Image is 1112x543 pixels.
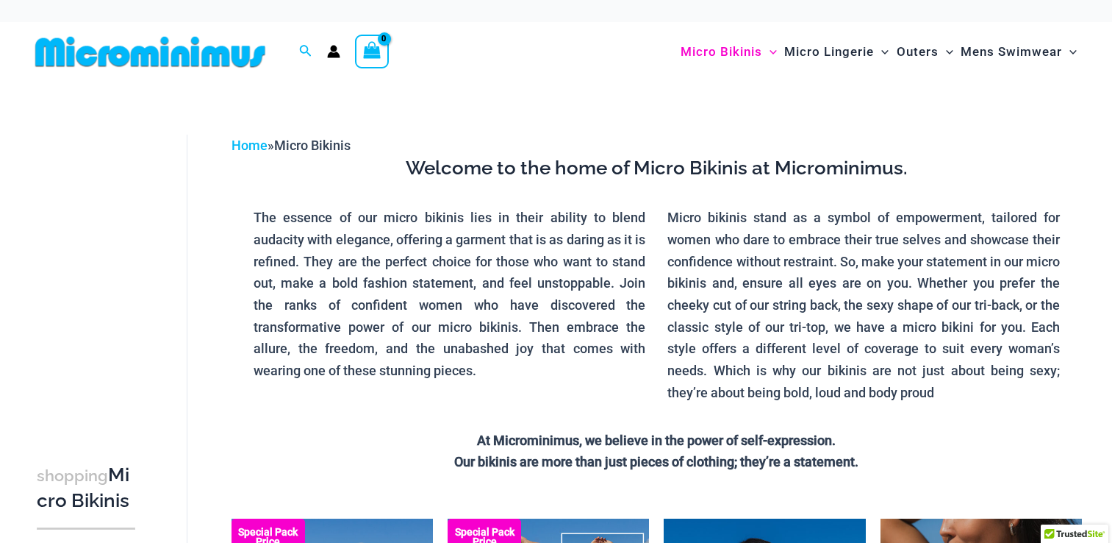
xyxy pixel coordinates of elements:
[961,33,1062,71] span: Mens Swimwear
[37,466,108,485] span: shopping
[762,33,777,71] span: Menu Toggle
[299,43,312,61] a: Search icon link
[957,29,1080,74] a: Mens SwimwearMenu ToggleMenu Toggle
[37,123,169,417] iframe: TrustedSite Certified
[675,27,1083,77] nav: Site Navigation
[893,29,957,74] a: OutersMenu ToggleMenu Toggle
[667,207,1060,403] p: Micro bikinis stand as a symbol of empowerment, tailored for women who dare to embrace their true...
[37,463,135,514] h3: Micro Bikinis
[355,35,389,68] a: View Shopping Cart, empty
[874,33,889,71] span: Menu Toggle
[677,29,781,74] a: Micro BikinisMenu ToggleMenu Toggle
[939,33,953,71] span: Menu Toggle
[781,29,892,74] a: Micro LingerieMenu ToggleMenu Toggle
[1062,33,1077,71] span: Menu Toggle
[327,45,340,58] a: Account icon link
[232,138,268,153] a: Home
[477,433,836,448] strong: At Microminimus, we believe in the power of self-expression.
[274,138,351,153] span: Micro Bikinis
[454,454,858,469] strong: Our bikinis are more than just pieces of clothing; they’re a statement.
[29,35,271,68] img: MM SHOP LOGO FLAT
[897,33,939,71] span: Outers
[784,33,874,71] span: Micro Lingerie
[254,207,646,382] p: The essence of our micro bikinis lies in their ability to blend audacity with elegance, offering ...
[232,138,351,153] span: »
[681,33,762,71] span: Micro Bikinis
[243,156,1071,181] h3: Welcome to the home of Micro Bikinis at Microminimus.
